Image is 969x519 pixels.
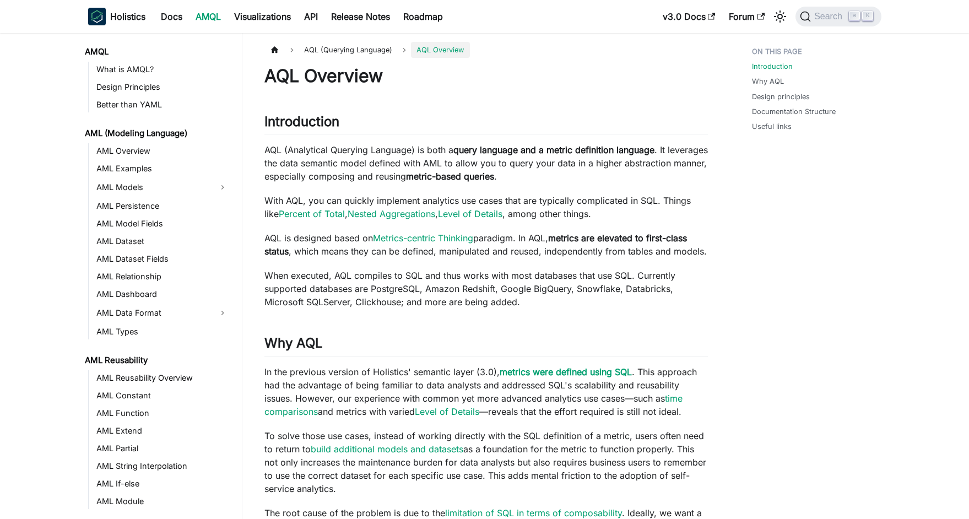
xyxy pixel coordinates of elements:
a: Nested Aggregations [348,208,435,219]
a: Documentation Structure [752,106,836,117]
a: What is AMQL? [93,62,232,77]
a: AML Relationship [93,269,232,284]
a: AML Function [93,406,232,421]
span: AQL (Querying Language) [299,42,398,58]
a: Why AQL [752,76,784,86]
a: Visualizations [228,8,297,25]
h2: Why AQL [264,335,708,356]
a: AMQL [189,8,228,25]
a: v3.0 Docs [656,8,722,25]
a: AML Extend [93,423,232,439]
a: AML Persistence [93,198,232,214]
nav: Docs sidebar [77,33,242,519]
button: Expand sidebar category 'AML Models' [213,179,232,196]
p: AQL is designed based on paradigm. In AQL, , which means they can be defined, manipulated and reu... [264,231,708,258]
a: Design Principles [93,79,232,95]
a: AML Models [93,179,213,196]
a: API [297,8,324,25]
img: Holistics [88,8,106,25]
a: AML (Modeling Language) [82,126,232,141]
a: Home page [264,42,285,58]
a: AML Dashboard [93,286,232,302]
a: AML Module [93,494,232,509]
span: AQL Overview [411,42,469,58]
a: Introduction [752,61,793,72]
a: AML If-else [93,476,232,491]
a: Release Notes [324,8,397,25]
a: HolisticsHolistics [88,8,145,25]
a: AML Examples [93,161,232,176]
kbd: ⌘ [849,11,860,21]
nav: Breadcrumbs [264,42,708,58]
p: To solve those use cases, instead of working directly with the SQL definition of a metric, users ... [264,429,708,495]
a: AMQL [82,44,232,60]
p: With AQL, you can quickly implement analytics use cases that are typically complicated in SQL. Th... [264,194,708,220]
a: AML Dataset Fields [93,251,232,267]
a: Forum [722,8,771,25]
a: AML Dataset [93,234,232,249]
a: AML Reusability [82,353,232,368]
b: Holistics [110,10,145,23]
button: Search (Command+K) [795,7,881,26]
a: Docs [154,8,189,25]
p: When executed, AQL compiles to SQL and thus works with most databases that use SQL. Currently sup... [264,269,708,309]
h1: AQL Overview [264,65,708,87]
a: Better than YAML [93,97,232,112]
button: Expand sidebar category 'AML Data Format' [213,304,232,322]
a: AML Partial [93,441,232,456]
a: AML String Interpolation [93,458,232,474]
a: Level of Details [438,208,502,219]
a: Roadmap [397,8,450,25]
h2: Introduction [264,113,708,134]
a: Design principles [752,91,810,102]
a: limitation of SQL in terms of composability [445,507,622,518]
a: AML Overview [93,143,232,159]
a: Useful links [752,121,792,132]
a: build additional models and datasets [311,444,463,455]
button: Switch between dark and light mode (currently light mode) [771,8,789,25]
a: AML Types [93,324,232,339]
span: Search [811,12,849,21]
kbd: K [862,11,873,21]
a: AML Constant [93,388,232,403]
a: Level of Details [415,406,479,417]
a: Metrics-centric Thinking [373,233,473,244]
a: AML Reusability Overview [93,370,232,386]
strong: metric-based queries [406,171,494,182]
a: AML Model Fields [93,216,232,231]
p: AQL (Analytical Querying Language) is both a . It leverages the data semantic model defined with ... [264,143,708,183]
a: AML Data Format [93,304,213,322]
strong: query language and a metric definition language [453,144,654,155]
a: time comparisons [264,393,683,417]
a: Percent of Total [279,208,345,219]
p: In the previous version of Holistics' semantic layer (3.0), . This approach had the advantage of ... [264,365,708,418]
a: metrics were defined using SQL [500,366,632,377]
